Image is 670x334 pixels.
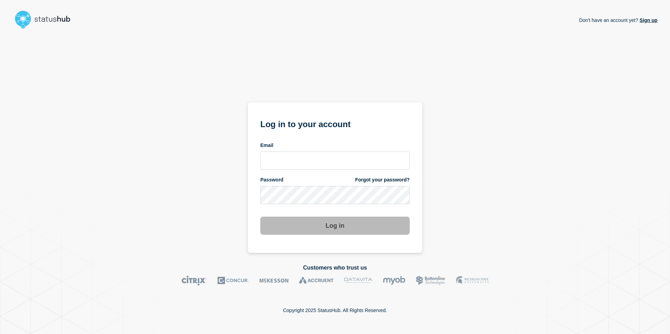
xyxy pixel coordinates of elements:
a: Sign up [638,17,657,23]
img: Accruent logo [299,275,334,286]
p: Don't have an account yet? [579,12,657,29]
img: DataVita logo [344,275,372,286]
button: Log in [260,217,410,235]
h2: Customers who trust us [13,265,657,271]
p: Copyright 2025 StatusHub. All Rights Reserved. [283,308,387,313]
img: myob logo [383,275,405,286]
h1: Log in to your account [260,117,410,130]
img: StatusHub logo [13,8,79,31]
img: McKesson logo [259,275,289,286]
img: Concur logo [217,275,249,286]
img: MSU logo [456,275,489,286]
span: Email [260,142,273,149]
img: Citrix logo [181,275,207,286]
img: Bottomline logo [416,275,446,286]
input: email input [260,152,410,170]
a: Forgot your password? [355,177,410,183]
input: password input [260,186,410,204]
span: Password [260,177,283,183]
